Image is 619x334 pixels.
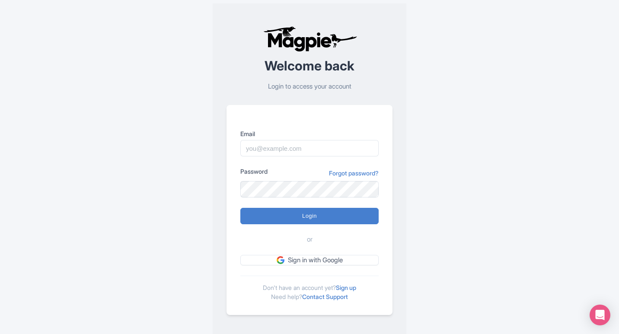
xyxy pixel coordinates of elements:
[336,284,356,291] a: Sign up
[240,276,379,301] div: Don't have an account yet? Need help?
[240,167,268,176] label: Password
[240,140,379,156] input: you@example.com
[240,255,379,266] a: Sign in with Google
[307,235,313,245] span: or
[277,256,284,264] img: google.svg
[261,26,358,52] img: logo-ab69f6fb50320c5b225c76a69d11143b.png
[240,129,379,138] label: Email
[590,305,610,325] div: Open Intercom Messenger
[240,208,379,224] input: Login
[329,169,379,178] a: Forgot password?
[302,293,348,300] a: Contact Support
[227,59,392,73] h2: Welcome back
[227,82,392,92] p: Login to access your account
